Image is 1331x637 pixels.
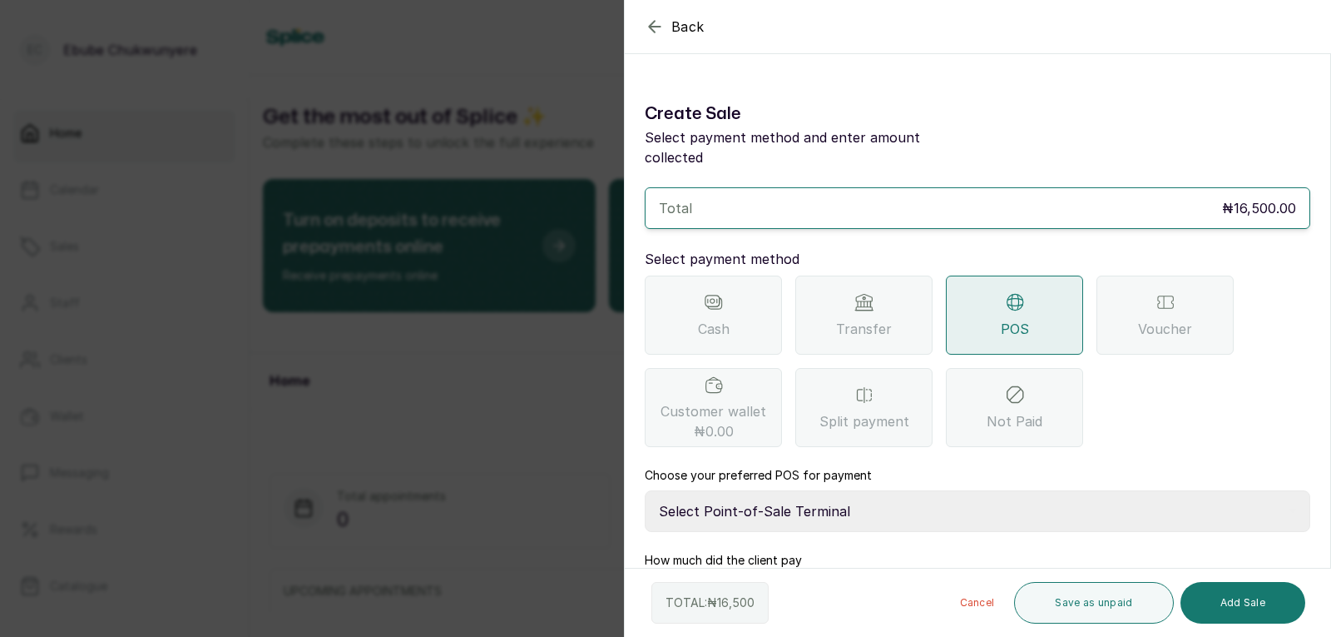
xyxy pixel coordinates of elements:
p: ₦16,500.00 [1222,198,1296,218]
span: Cash [698,319,730,339]
span: Back [671,17,705,37]
span: Not Paid [987,411,1042,431]
label: Choose your preferred POS for payment [645,467,872,484]
span: ₦0.00 [694,421,734,441]
p: Select payment method [645,249,1310,269]
button: Save as unpaid [1014,582,1173,624]
button: Cancel [947,582,1008,624]
p: Select payment method and enter amount collected [645,127,977,167]
button: Back [645,17,705,37]
span: 16,500 [717,595,755,610]
span: Split payment [819,411,909,431]
span: Transfer [836,319,892,339]
p: TOTAL: ₦ [665,595,755,611]
span: Customer wallet [661,401,766,441]
p: Total [659,198,692,218]
span: Voucher [1138,319,1192,339]
button: Add Sale [1180,582,1305,624]
h1: Create Sale [645,101,977,127]
label: How much did the client pay [645,552,802,569]
span: POS [1001,319,1029,339]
